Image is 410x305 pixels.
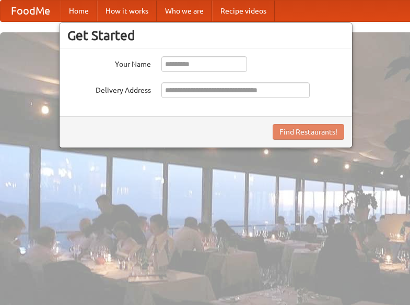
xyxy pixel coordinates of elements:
[67,56,151,69] label: Your Name
[273,124,344,140] button: Find Restaurants!
[61,1,97,21] a: Home
[212,1,275,21] a: Recipe videos
[1,1,61,21] a: FoodMe
[67,28,344,43] h3: Get Started
[67,82,151,95] label: Delivery Address
[97,1,157,21] a: How it works
[157,1,212,21] a: Who we are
